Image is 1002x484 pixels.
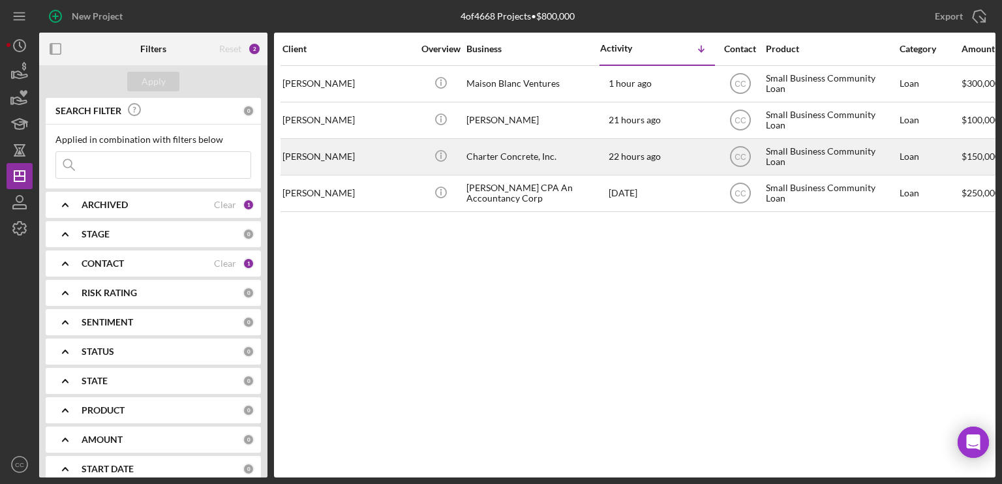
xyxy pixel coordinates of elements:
div: 0 [243,375,254,387]
div: Business [466,44,597,54]
b: ARCHIVED [82,200,128,210]
div: 0 [243,434,254,446]
div: Apply [142,72,166,91]
div: [PERSON_NAME] [282,176,413,211]
text: CC [735,189,746,198]
div: Small Business Community Loan [766,67,896,101]
div: Clear [214,200,236,210]
time: 2025-08-27 16:43 [609,78,652,89]
div: 0 [243,404,254,416]
b: Filters [140,44,166,54]
div: Charter Concrete, Inc. [466,140,597,174]
div: Maison Blanc Ventures [466,67,597,101]
b: CONTACT [82,258,124,269]
b: SEARCH FILTER [55,106,121,116]
div: 1 [243,258,254,269]
div: 4 of 4668 Projects • $800,000 [461,11,575,22]
div: Loan [900,176,960,211]
div: Overview [416,44,465,54]
div: Clear [214,258,236,269]
button: CC [7,451,33,477]
b: AMOUNT [82,434,123,445]
div: [PERSON_NAME] CPA An Accountancy Corp [466,176,597,211]
div: 0 [243,463,254,475]
b: RISK RATING [82,288,137,298]
b: PRODUCT [82,405,125,416]
div: [PERSON_NAME] [466,103,597,138]
div: Open Intercom Messenger [958,427,989,458]
text: CC [735,116,746,125]
div: 0 [243,287,254,299]
time: 2025-08-26 20:39 [609,115,661,125]
div: Contact [716,44,765,54]
b: SENTIMENT [82,317,133,327]
div: Export [935,3,963,29]
b: STATE [82,376,108,386]
button: Export [922,3,995,29]
button: Apply [127,72,179,91]
div: New Project [72,3,123,29]
text: CC [735,80,746,89]
text: CC [735,153,746,162]
time: 2025-08-26 00:49 [609,188,637,198]
div: 0 [243,228,254,240]
div: Small Business Community Loan [766,176,896,211]
div: Product [766,44,896,54]
time: 2025-08-26 19:56 [609,151,661,162]
div: Small Business Community Loan [766,103,896,138]
div: Applied in combination with filters below [55,134,251,145]
b: STATUS [82,346,114,357]
div: Small Business Community Loan [766,140,896,174]
div: 2 [248,42,261,55]
div: Loan [900,103,960,138]
div: [PERSON_NAME] [282,67,413,101]
div: Category [900,44,960,54]
div: Activity [600,43,658,53]
div: 0 [243,105,254,117]
div: 1 [243,199,254,211]
div: Reset [219,44,241,54]
div: Client [282,44,413,54]
b: STAGE [82,229,110,239]
div: [PERSON_NAME] [282,103,413,138]
b: START DATE [82,464,134,474]
div: Loan [900,140,960,174]
div: 0 [243,316,254,328]
div: [PERSON_NAME] [282,140,413,174]
div: Loan [900,67,960,101]
button: New Project [39,3,136,29]
div: 0 [243,346,254,357]
text: CC [15,461,24,468]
